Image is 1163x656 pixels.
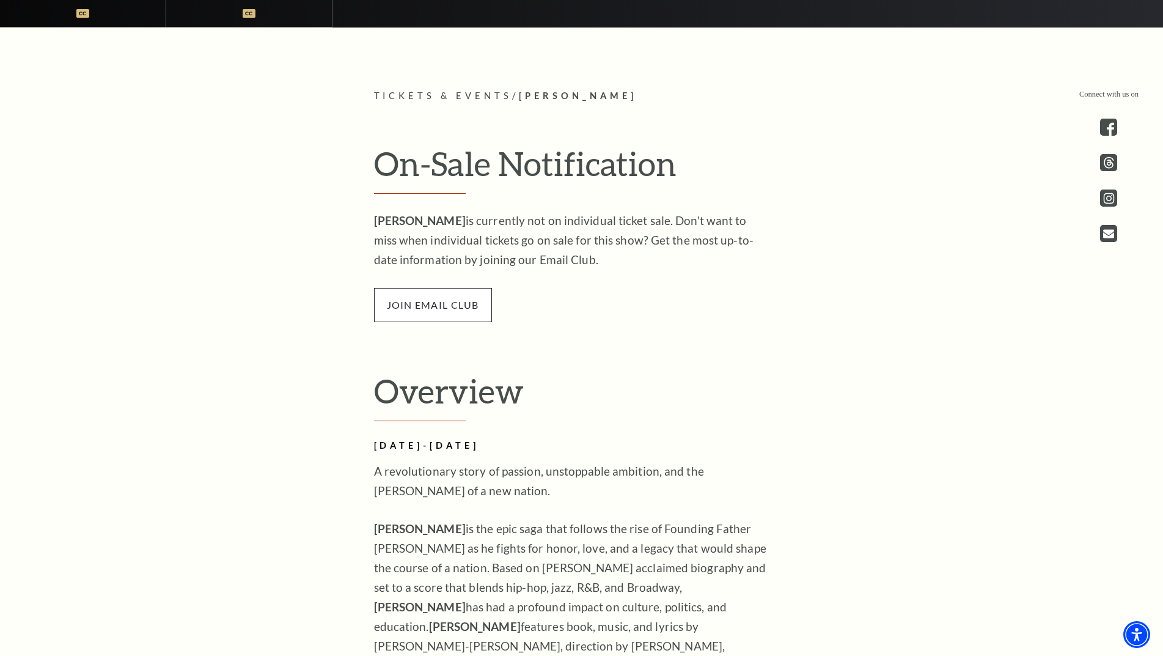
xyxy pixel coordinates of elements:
[374,600,466,614] strong: [PERSON_NAME]
[1079,89,1139,100] p: Connect with us on
[374,89,790,104] p: /
[374,371,790,421] h2: Overview
[429,619,521,633] strong: [PERSON_NAME]
[374,90,513,101] span: Tickets & Events
[1100,190,1117,207] a: instagram - open in a new tab
[374,438,771,454] h2: [DATE]-[DATE]
[374,297,492,311] a: join email club
[1123,621,1150,648] div: Accessibility Menu
[374,462,771,501] p: A revolutionary story of passion, unstoppable ambition, and the [PERSON_NAME] of a new nation.
[519,90,637,101] span: [PERSON_NAME]
[1100,225,1117,242] a: Open this option - open in a new tab
[374,144,790,194] h2: On-Sale Notification
[374,211,771,270] p: is currently not on individual ticket sale. Don't want to miss when individual tickets go on sale...
[1100,119,1117,136] a: facebook - open in a new tab
[374,521,466,536] strong: [PERSON_NAME]
[1100,154,1117,171] a: threads.com - open in a new tab
[374,213,466,227] strong: [PERSON_NAME]
[374,288,492,322] span: join email club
